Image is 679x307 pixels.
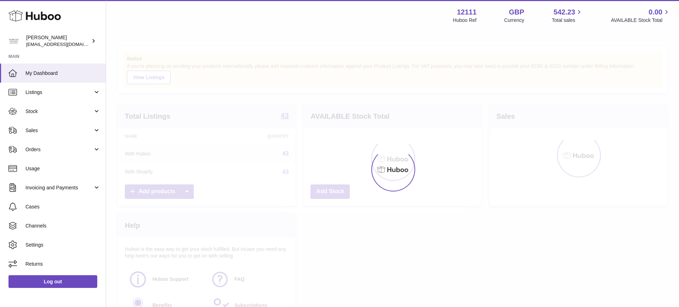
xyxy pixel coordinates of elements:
[25,70,100,77] span: My Dashboard
[453,17,477,24] div: Huboo Ref
[25,184,93,191] span: Invoicing and Payments
[552,17,583,24] span: Total sales
[25,203,100,210] span: Cases
[25,261,100,267] span: Returns
[8,275,97,288] a: Log out
[509,7,524,17] strong: GBP
[25,108,93,115] span: Stock
[25,89,93,96] span: Listings
[504,17,524,24] div: Currency
[611,7,671,24] a: 0.00 AVAILABLE Stock Total
[25,127,93,134] span: Sales
[649,7,662,17] span: 0.00
[611,17,671,24] span: AVAILABLE Stock Total
[25,165,100,172] span: Usage
[8,36,19,46] img: bronaghc@forestfeast.com
[25,146,93,153] span: Orders
[457,7,477,17] strong: 12111
[552,7,583,24] a: 542.23 Total sales
[26,34,90,48] div: [PERSON_NAME]
[25,223,100,229] span: Channels
[553,7,575,17] span: 542.23
[26,41,104,47] span: [EMAIL_ADDRESS][DOMAIN_NAME]
[25,242,100,248] span: Settings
